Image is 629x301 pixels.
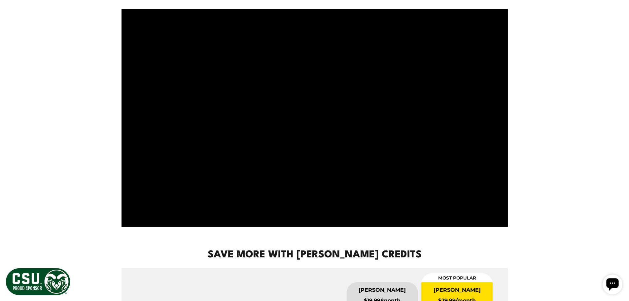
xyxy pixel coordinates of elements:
div: Open chat widget [3,3,22,22]
span: MOST POPULAR [421,273,493,282]
img: CSU Sponsor Badge [5,267,71,296]
span: [PERSON_NAME] [349,285,415,295]
span: [PERSON_NAME] [424,285,490,295]
h2: Save More With [PERSON_NAME] Credits [122,248,508,263]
